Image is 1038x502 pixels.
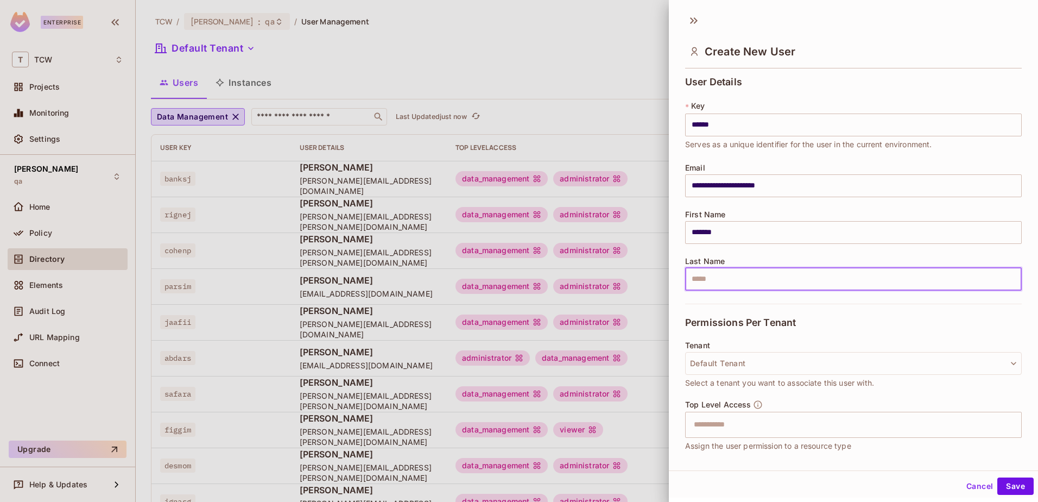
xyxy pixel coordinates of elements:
[685,139,932,150] span: Serves as a unique identifier for the user in the current environment.
[962,478,997,495] button: Cancel
[685,77,742,87] span: User Details
[1016,423,1018,425] button: Open
[685,341,710,350] span: Tenant
[685,377,874,389] span: Select a tenant you want to associate this user with.
[685,352,1022,375] button: Default Tenant
[997,478,1034,495] button: Save
[685,257,725,266] span: Last Name
[705,45,795,58] span: Create New User
[685,210,726,219] span: First Name
[685,440,851,452] span: Assign the user permission to a resource type
[685,317,796,328] span: Permissions Per Tenant
[685,400,751,409] span: Top Level Access
[685,164,705,172] span: Email
[691,102,705,110] span: Key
